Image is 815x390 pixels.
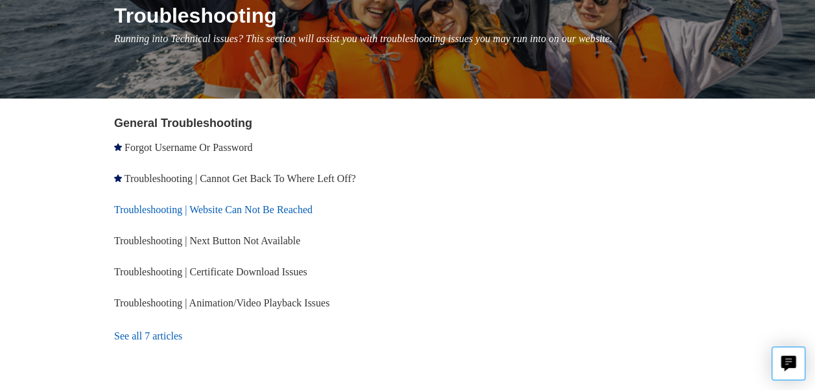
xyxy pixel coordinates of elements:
svg: Promoted article [114,174,122,182]
a: Troubleshooting | Next Button Not Available [114,235,300,246]
button: Live chat [772,347,805,380]
a: Troubleshooting | Certificate Download Issues [114,266,307,277]
a: Troubleshooting | Website Can Not Be Reached [114,204,313,215]
a: Troubleshooting | Animation/Video Playback Issues [114,297,329,308]
a: Troubleshooting | Cannot Get Back To Where Left Off? [124,173,356,184]
a: See all 7 articles [114,319,411,354]
svg: Promoted article [114,143,122,151]
a: General Troubleshooting [114,117,252,130]
a: Forgot Username Or Password [124,142,252,153]
p: Running into Technical issues? This section will assist you with troubleshooting issues you may r... [114,31,774,47]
